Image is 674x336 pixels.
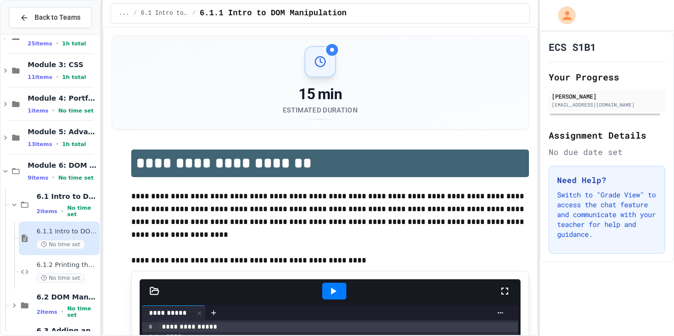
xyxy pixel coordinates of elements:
div: No due date set [549,146,665,158]
h1: ECS S1B1 [549,40,596,54]
span: No time set [37,240,85,249]
span: 9 items [28,175,48,181]
span: 1h total [62,40,86,47]
span: 6.1 Intro to DOM Manipulation [37,192,98,201]
span: • [56,140,58,148]
span: No time set [58,175,94,181]
span: 1 items [28,108,48,114]
span: Back to Teams [35,12,80,23]
span: 2 items [37,208,57,215]
h2: Your Progress [549,70,665,84]
span: • [52,107,54,114]
span: 1h total [62,141,86,148]
span: No time set [67,305,98,318]
div: [EMAIL_ADDRESS][DOMAIN_NAME] [552,101,662,109]
span: No time set [67,205,98,218]
span: 2 items [37,309,57,315]
span: 6.3 Adding and Removing Elements [37,326,98,335]
span: Module 5: Advanced HTML/CSS [28,127,98,136]
span: Module 4: Portfolio [28,94,98,103]
h3: Need Help? [557,174,657,186]
span: 6.1.1 Intro to DOM Manipulation [37,227,98,236]
button: Back to Teams [9,7,92,28]
span: 1h total [62,74,86,80]
span: • [61,207,63,215]
span: No time set [58,108,94,114]
span: • [52,174,54,182]
div: Estimated Duration [283,105,358,115]
span: • [56,39,58,47]
h2: Assignment Details [549,128,665,142]
span: / [192,9,196,17]
span: 25 items [28,40,52,47]
p: Switch to "Grade View" to access the chat feature and communicate with your teacher for help and ... [557,190,657,239]
span: Module 3: CSS [28,60,98,69]
span: 13 items [28,141,52,148]
span: 6.1.2 Printing the DOM [37,261,98,269]
span: 6.1.1 Intro to DOM Manipulation [200,7,347,19]
span: 11 items [28,74,52,80]
div: My Account [548,4,578,27]
span: No time set [37,273,85,283]
div: [PERSON_NAME] [552,92,662,101]
span: Module 6: DOM Manipulation [28,161,98,170]
div: 15 min [283,85,358,103]
span: ... [119,9,130,17]
span: / [133,9,137,17]
span: 6.2 DOM Manipulation Techniques [37,293,98,301]
span: • [56,73,58,81]
span: 6.1 Intro to DOM Manipulation [141,9,188,17]
span: • [61,308,63,316]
